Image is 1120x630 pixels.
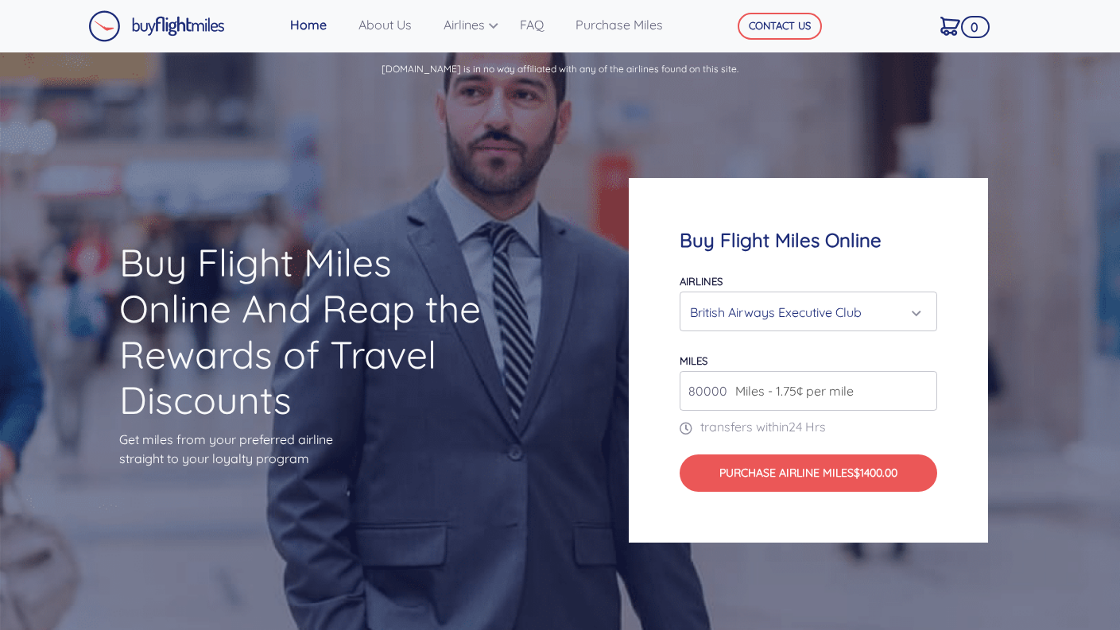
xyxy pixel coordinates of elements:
[940,17,960,36] img: Cart
[961,16,989,38] span: 0
[738,13,822,40] button: CONTACT US
[680,229,937,252] h4: Buy Flight Miles Online
[789,419,826,435] span: 24 Hrs
[680,275,723,288] label: Airlines
[437,9,513,41] a: Airlines
[88,6,225,46] a: Buy Flight Miles Logo
[352,9,437,41] a: About Us
[569,9,688,41] a: Purchase Miles
[88,10,225,42] img: Buy Flight Miles Logo
[680,417,937,436] p: transfers within
[119,240,491,423] h1: Buy Flight Miles Online And Reap the Rewards of Travel Discounts
[284,9,352,41] a: Home
[513,9,569,41] a: FAQ
[690,297,917,327] div: British Airways Executive Club
[680,292,937,331] button: British Airways Executive Club
[854,466,897,480] span: $1400.00
[680,454,937,492] button: Purchase Airline Miles$1400.00
[680,354,707,367] label: miles
[119,430,491,468] p: Get miles from your preferred airline straight to your loyalty program
[727,381,854,400] span: Miles - 1.75¢ per mile
[934,9,982,42] a: 0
